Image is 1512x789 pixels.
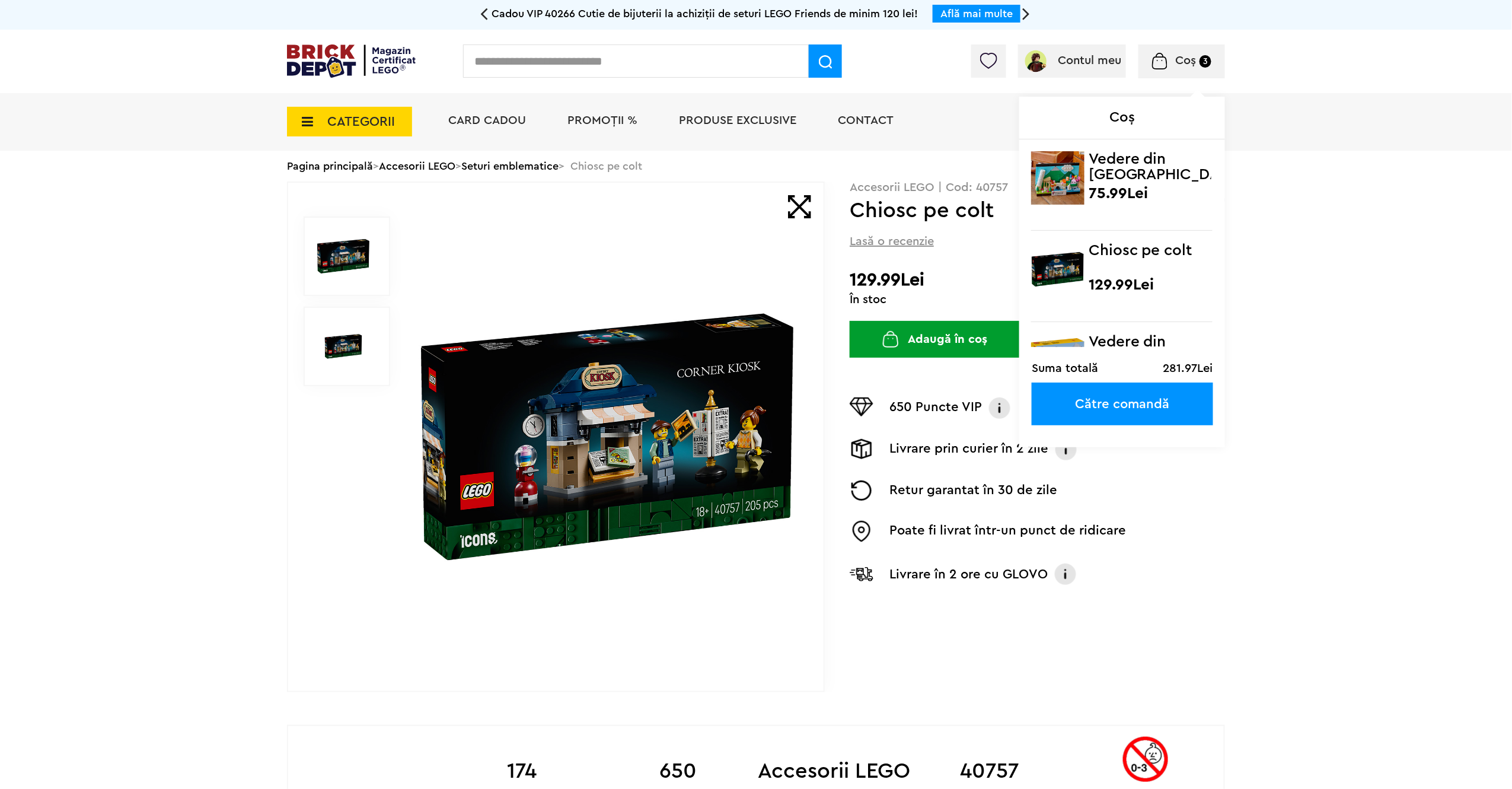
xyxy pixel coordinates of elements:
button: Adaugă în coș [850,321,1020,358]
b: 174 [444,755,600,787]
p: Livrare în 2 ore cu GLOVO [889,565,1048,584]
a: Card Cadou [448,114,526,126]
a: Seturi emblematice [461,161,559,171]
a: Află mai multe [940,8,1013,19]
a: Pagina principală [287,161,373,171]
img: Info VIP [988,397,1012,419]
small: 3 [1200,55,1211,68]
b: 650 [600,755,756,787]
b: 40757 [912,755,1068,787]
h2: 129.99Lei [850,269,1225,291]
span: Cadou VIP 40266 Cutie de bijuterii la achiziții de seturi LEGO Friends de minim 120 lei! [492,8,918,19]
p: 650 Puncte VIP [889,397,982,419]
img: Livrare Glovo [850,567,873,581]
a: Produse exclusive [679,114,796,126]
a: Contact [838,114,894,126]
span: Lasă o recenzie [850,233,934,250]
div: În stoc [850,294,1225,306]
p: Retur garantat în 30 de zile [889,481,1057,501]
b: Accesorii LEGO [756,755,912,787]
p: Accesorii LEGO | Cod: 40757 [850,182,1225,193]
img: Returnare [850,481,873,501]
span: Coș [1175,55,1196,66]
span: Contul meu [1058,55,1122,66]
a: Accesorii LEGO [379,161,455,171]
p: Poate fi livrat într-un punct de ridicare [889,521,1126,542]
img: Info livrare prin curier [1054,439,1078,460]
img: Chiosc pe colt [416,246,798,628]
a: PROMOȚII % [567,114,637,126]
img: Info livrare cu GLOVO [1054,562,1077,586]
img: Easybox [850,521,873,542]
img: Chiosc pe colt [317,320,370,373]
a: Contul meu [1023,55,1122,66]
span: CATEGORII [327,115,395,128]
img: Puncte VIP [850,397,873,416]
div: > > > Chiosc pe colt [287,151,1225,182]
img: Chiosc pe colt [317,230,370,283]
h1: Chiosc pe colt [850,200,1186,221]
p: Livrare prin curier în 2 zile [889,439,1048,460]
img: Livrare [850,439,873,459]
